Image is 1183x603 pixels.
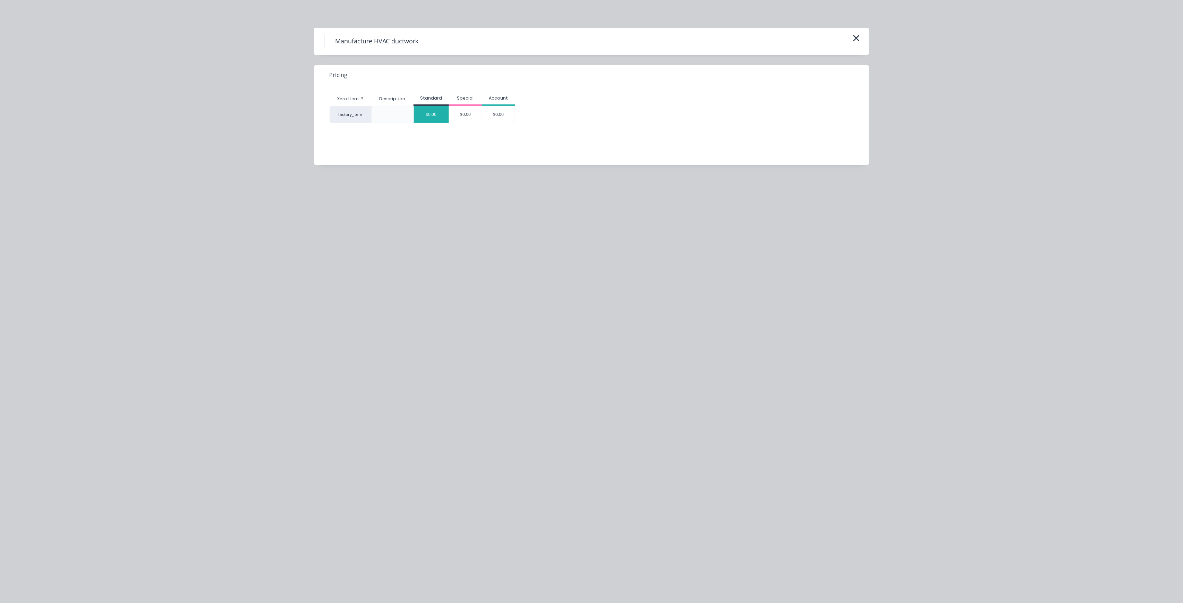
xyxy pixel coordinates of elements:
[330,106,371,123] div: factory_item
[329,71,347,79] span: Pricing
[482,95,515,101] div: Account
[330,92,371,106] div: Xero Item #
[414,95,449,101] div: Standard
[324,35,429,48] h4: Manufacture HVAC ductwork
[482,106,515,123] div: $0.00
[449,95,482,101] div: Special
[374,90,411,108] div: Description
[414,106,449,123] div: $0.00
[449,106,482,123] div: $0.00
